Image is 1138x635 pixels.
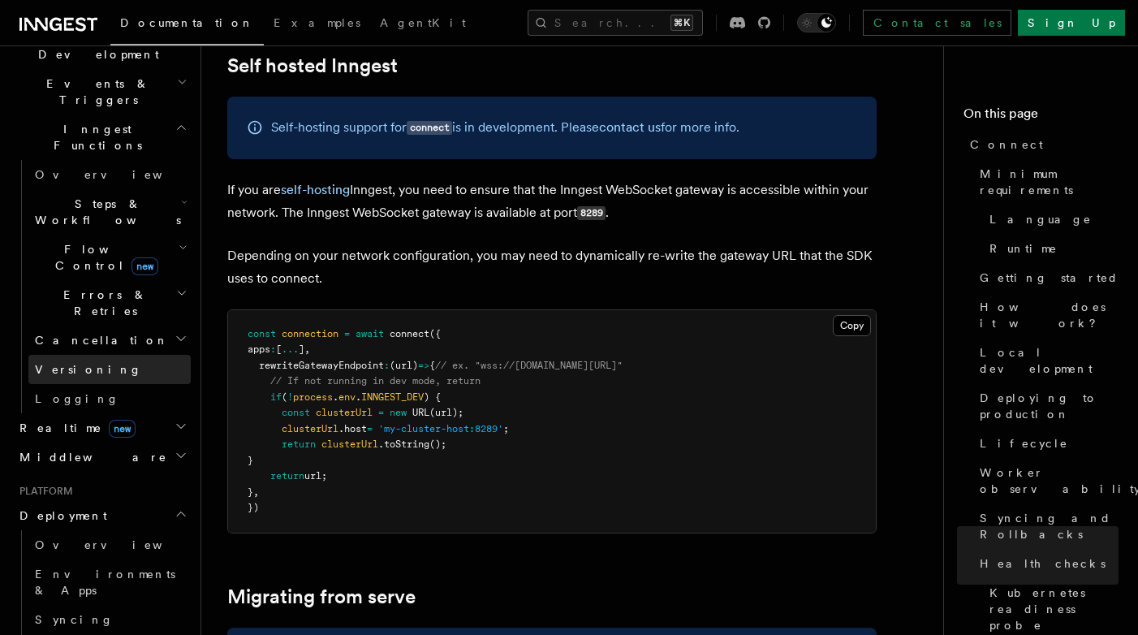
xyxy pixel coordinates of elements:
span: Versioning [35,363,142,376]
span: Syncing and Rollbacks [980,510,1119,542]
span: : [384,360,390,371]
a: Local development [973,338,1119,383]
span: const [282,407,310,418]
span: Health checks [980,555,1106,572]
span: clusterUrl [282,423,338,434]
span: Overview [35,538,202,551]
button: Flow Controlnew [28,235,191,280]
span: new [390,407,407,418]
a: Self hosted Inngest [227,54,398,77]
span: Local development [980,344,1119,377]
code: connect [407,121,452,135]
span: AgentKit [380,16,466,29]
span: clusterUrl [316,407,373,418]
span: Inngest Functions [13,121,175,153]
span: const [248,328,276,339]
button: Realtimenew [13,413,191,443]
span: Platform [13,485,73,498]
span: ; [503,423,509,434]
a: Migrating from serve [227,585,416,608]
span: . [333,391,338,403]
h4: On this page [963,104,1119,130]
span: url; [304,470,327,482]
span: 'my-cluster-host:8289' [378,423,503,434]
span: Documentation [120,16,254,29]
a: Environments & Apps [28,559,191,605]
span: Lifecycle [980,435,1068,451]
button: Search...⌘K [528,10,703,36]
a: Documentation [110,5,264,45]
button: Middleware [13,443,191,472]
a: Getting started [973,263,1119,292]
span: new [131,257,158,275]
a: self-hosting [281,182,350,197]
span: = [378,407,384,418]
span: Runtime [989,240,1058,257]
span: URL [412,407,429,418]
span: Minimum requirements [980,166,1119,198]
span: => [418,360,429,371]
a: Worker observability [973,458,1119,503]
span: Deploying to production [980,390,1119,422]
span: } [248,486,253,498]
p: If you are Inngest, you need to ensure that the Inngest WebSocket gateway is accessible within yo... [227,179,877,225]
span: return [270,470,304,482]
a: contact us [599,119,661,135]
span: Logging [35,392,119,405]
span: (); [429,438,446,450]
span: Deployment [13,508,107,524]
span: ] [299,343,304,355]
span: Local Development [13,30,177,63]
span: connection [282,328,338,339]
span: new [109,420,136,438]
span: INNGEST_DEV [361,391,424,403]
span: Syncing [35,613,114,626]
p: Depending on your network configuration, you may need to dynamically re-write the gateway URL tha... [227,244,877,290]
span: [ [276,343,282,355]
span: if [270,391,282,403]
span: ... [282,343,299,355]
p: Self-hosting support for is in development. Please for more info. [271,116,739,140]
button: Toggle dark mode [797,13,836,32]
span: Examples [274,16,360,29]
a: Examples [264,5,370,44]
span: // ex. "wss://[DOMAIN_NAME][URL]" [435,360,623,371]
a: Sign Up [1018,10,1125,36]
span: = [367,423,373,434]
span: .host [338,423,367,434]
span: { [429,360,435,371]
span: ( [282,391,287,403]
button: Copy [833,315,871,336]
span: , [304,343,310,355]
button: Cancellation [28,326,191,355]
span: , [253,486,259,498]
button: Steps & Workflows [28,189,191,235]
a: How does it work? [973,292,1119,338]
div: Inngest Functions [13,160,191,413]
span: Events & Triggers [13,76,177,108]
a: Lifecycle [973,429,1119,458]
span: clusterUrl [321,438,378,450]
span: ! [287,391,293,403]
a: Runtime [983,234,1119,263]
kbd: ⌘K [670,15,693,31]
a: Syncing and Rollbacks [973,503,1119,549]
span: ({ [429,328,441,339]
a: Overview [28,530,191,559]
a: Logging [28,384,191,413]
span: env [338,391,356,403]
span: = [344,328,350,339]
span: rewriteGatewayEndpoint [259,360,384,371]
button: Errors & Retries [28,280,191,326]
span: Middleware [13,449,167,465]
span: Kubernetes readiness probe [989,585,1119,633]
a: Language [983,205,1119,234]
span: Cancellation [28,332,169,348]
span: } [248,455,253,466]
span: Environments & Apps [35,568,175,597]
a: Versioning [28,355,191,384]
span: .toString [378,438,429,450]
button: Inngest Functions [13,114,191,160]
span: : [270,343,276,355]
span: Realtime [13,420,136,436]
